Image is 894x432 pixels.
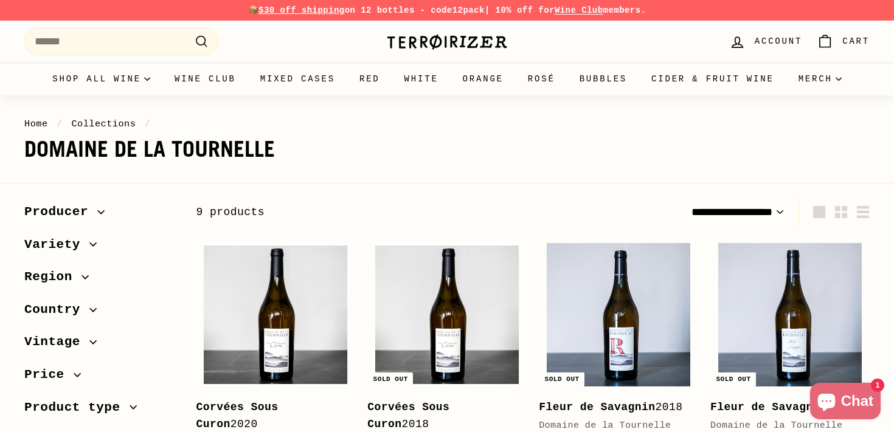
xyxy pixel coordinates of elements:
[24,199,176,231] button: Producer
[24,297,176,329] button: Country
[347,63,392,95] a: Red
[71,118,136,129] a: Collections
[24,264,176,297] button: Region
[248,63,347,95] a: Mixed Cases
[24,397,130,418] span: Product type
[54,118,66,129] span: /
[24,329,176,362] button: Vintage
[639,63,786,95] a: Cider & Fruit Wine
[24,4,870,17] p: 📦 on 12 bottles - code | 10% off for members.
[786,63,854,95] summary: Merch
[367,401,449,431] b: Corvées Sous Curon
[24,365,74,385] span: Price
[196,204,533,221] div: 9 products
[24,394,176,427] button: Product type
[539,401,655,413] b: Fleur de Savagnin
[24,117,870,131] nav: breadcrumbs
[24,332,89,352] span: Vintage
[806,383,884,422] inbox-online-store-chat: Shopify online store chat
[24,300,89,320] span: Country
[809,24,877,60] a: Cart
[24,235,89,255] span: Variety
[842,35,870,48] span: Cart
[539,372,584,386] div: Sold out
[516,63,567,95] a: Rosé
[24,202,97,222] span: Producer
[258,5,345,15] span: $30 off shipping
[24,137,870,162] h1: Domaine de la Tournelle
[142,118,154,129] span: /
[451,63,516,95] a: Orange
[24,118,48,129] a: Home
[162,63,248,95] a: Wine Club
[711,372,755,386] div: Sold out
[539,399,686,416] div: 2018
[392,63,451,95] a: White
[555,5,603,15] a: Wine Club
[196,401,278,431] b: Corvées Sous Curon
[452,5,485,15] strong: 12pack
[755,35,802,48] span: Account
[710,399,858,416] div: 2019
[369,372,413,386] div: Sold out
[24,362,176,394] button: Price
[24,267,81,287] span: Region
[24,231,176,264] button: Variety
[710,401,826,413] b: Fleur de Savagnin
[567,63,639,95] a: Bubbles
[40,63,162,95] summary: Shop all wine
[722,24,809,60] a: Account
